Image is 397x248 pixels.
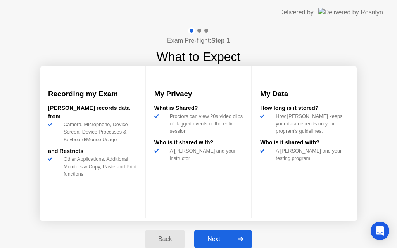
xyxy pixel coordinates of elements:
div: How long is it stored? [260,104,349,113]
img: Delivered by Rosalyn [318,8,383,17]
div: Camera, Microphone, Device Screen, Device Processes & Keyboard/Mouse Usage [60,121,137,143]
div: and Restricts [48,147,137,156]
div: Proctors can view 20s video clips of flagged events or the entire session [167,113,243,135]
div: [PERSON_NAME] records data from [48,104,137,121]
div: Next [197,236,231,243]
div: Who is it shared with? [260,139,349,147]
div: How [PERSON_NAME] keeps your data depends on your program’s guidelines. [273,113,349,135]
div: Open Intercom Messenger [371,222,389,240]
h4: Exam Pre-flight: [167,36,230,45]
div: A [PERSON_NAME] and your instructor [167,147,243,162]
div: What is Shared? [154,104,243,113]
h1: What to Expect [157,47,241,66]
h3: My Data [260,88,349,99]
div: A [PERSON_NAME] and your testing program [273,147,349,162]
h3: My Privacy [154,88,243,99]
b: Step 1 [211,37,230,44]
h3: Recording my Exam [48,88,137,99]
div: Back [147,236,183,243]
div: Other Applications, Additional Monitors & Copy, Paste and Print functions [60,155,137,178]
div: Delivered by [279,8,314,17]
div: Who is it shared with? [154,139,243,147]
